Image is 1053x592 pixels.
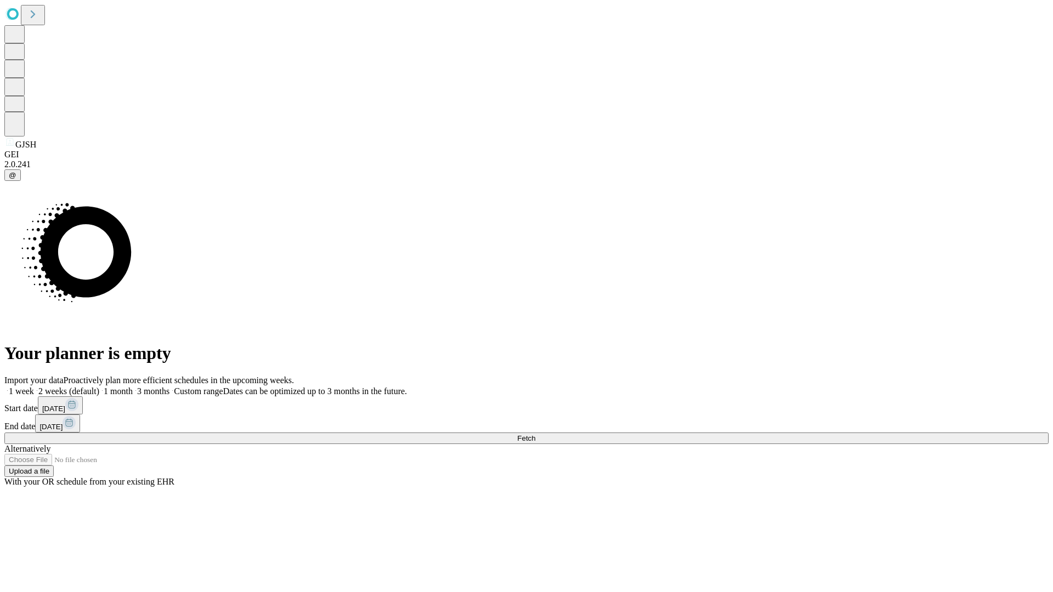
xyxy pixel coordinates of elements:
h1: Your planner is empty [4,343,1049,363]
span: Custom range [174,386,223,396]
span: Dates can be optimized up to 3 months in the future. [223,386,407,396]
span: Import your data [4,375,64,385]
span: 2 weeks (default) [38,386,99,396]
span: GJSH [15,140,36,149]
span: @ [9,171,16,179]
div: End date [4,414,1049,432]
button: Upload a file [4,465,54,477]
span: Alternatively [4,444,50,453]
button: [DATE] [38,396,83,414]
div: Start date [4,396,1049,414]
span: 1 month [104,386,133,396]
span: Fetch [517,434,535,442]
div: GEI [4,150,1049,160]
span: Proactively plan more efficient schedules in the upcoming weeks. [64,375,294,385]
button: @ [4,169,21,181]
span: 3 months [137,386,169,396]
button: Fetch [4,432,1049,444]
span: With your OR schedule from your existing EHR [4,477,174,486]
div: 2.0.241 [4,160,1049,169]
span: [DATE] [42,405,65,413]
span: 1 week [9,386,34,396]
span: [DATE] [39,423,63,431]
button: [DATE] [35,414,80,432]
